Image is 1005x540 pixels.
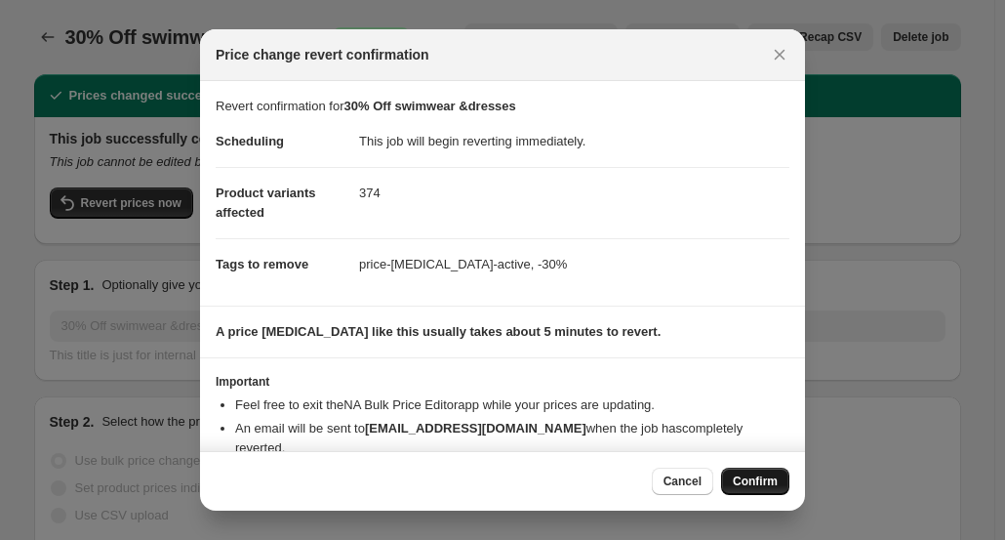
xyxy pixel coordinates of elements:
b: [EMAIL_ADDRESS][DOMAIN_NAME] [365,421,586,436]
span: Cancel [663,474,702,489]
dd: price-[MEDICAL_DATA]-active, -30% [359,238,789,290]
span: Tags to remove [216,257,308,271]
h3: Important [216,374,789,390]
dd: 374 [359,167,789,219]
b: A price [MEDICAL_DATA] like this usually takes about 5 minutes to revert. [216,324,661,339]
b: 30% Off swimwear &dresses [344,99,516,113]
p: Revert confirmation for [216,97,789,116]
button: Confirm [721,468,789,495]
span: Confirm [733,474,778,489]
li: An email will be sent to when the job has completely reverted . [235,419,789,458]
span: Price change revert confirmation [216,45,429,64]
button: Cancel [652,468,713,495]
dd: This job will begin reverting immediately. [359,116,789,167]
span: Product variants affected [216,186,316,220]
span: Scheduling [216,134,284,148]
li: Feel free to exit the NA Bulk Price Editor app while your prices are updating. [235,395,789,415]
button: Close [766,41,793,68]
